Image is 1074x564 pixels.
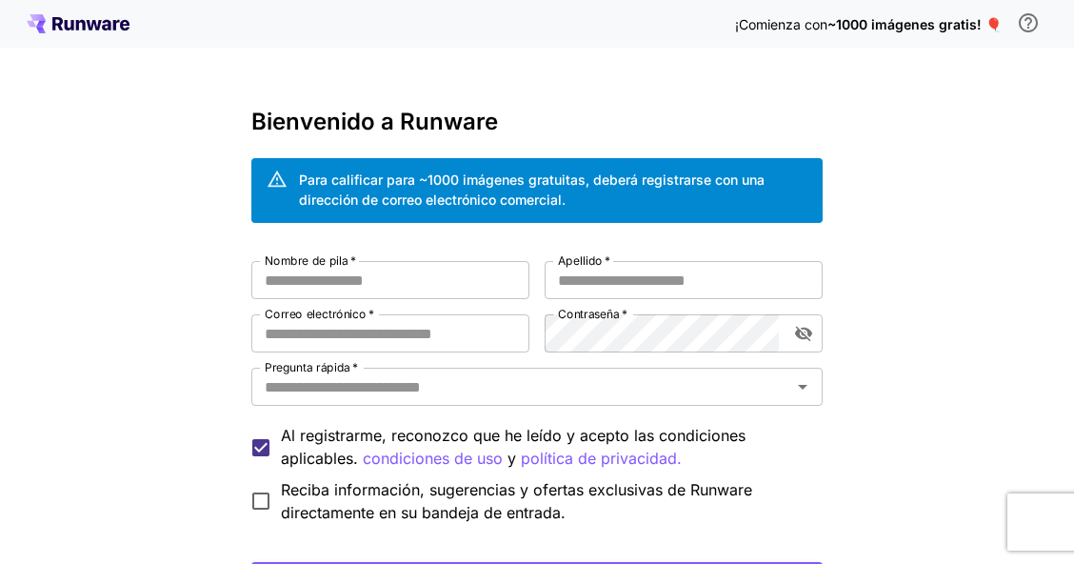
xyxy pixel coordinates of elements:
font: Al registrarme, reconozco que he leído y acepto las condiciones aplicables. [281,426,746,468]
font: Bienvenido a Runware [251,108,498,135]
font: condiciones de uso [363,449,503,468]
button: Para calificar para obtener crédito gratuito, debe registrarse con una dirección de correo electr... [1009,4,1047,42]
button: Al registrarme, reconozco que he leído y acepto las condiciones aplicables. y política de privaci... [363,447,503,471]
font: Correo electrónico [265,307,367,321]
font: Nombre de pila [265,253,348,268]
button: Abierto [789,373,816,400]
font: ¡Comienza con [735,16,827,32]
button: alternar visibilidad de contraseña [786,316,821,351]
font: Apellido [558,253,603,268]
font: Para calificar para ~1000 imágenes gratuitas, deberá registrarse con una dirección de correo elec... [299,171,765,208]
font: Pregunta rápida [265,360,350,374]
font: ~1000 imágenes gratis! 🎈 [827,16,1002,32]
font: Contraseña [558,307,620,321]
font: política de privacidad. [521,449,682,468]
button: Al registrarme, reconozco que he leído y acepto las condiciones aplicables. condiciones de uso y [521,447,682,471]
font: Reciba información, sugerencias y ofertas exclusivas de Runware directamente en su bandeja de ent... [281,480,752,522]
font: y [507,449,516,468]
